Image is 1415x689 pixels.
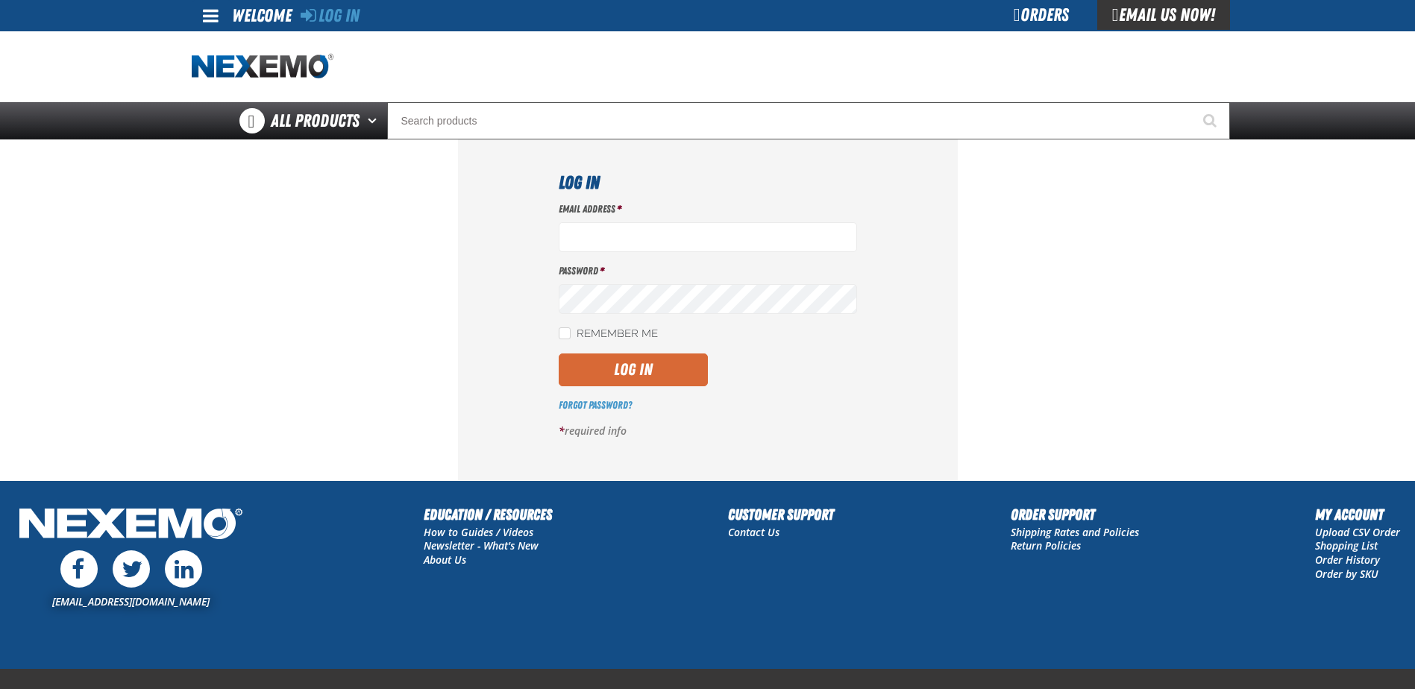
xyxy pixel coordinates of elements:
p: required info [559,424,857,438]
label: Email Address [559,202,857,216]
a: Log In [301,5,360,26]
a: Shopping List [1315,538,1378,553]
a: Newsletter - What's New [424,538,539,553]
label: Password [559,264,857,278]
a: Upload CSV Order [1315,525,1400,539]
h2: Customer Support [728,503,834,526]
a: Order History [1315,553,1380,567]
a: Forgot Password? [559,399,632,411]
a: Contact Us [728,525,779,539]
label: Remember Me [559,327,658,342]
h1: Log In [559,169,857,196]
a: How to Guides / Videos [424,525,533,539]
a: [EMAIL_ADDRESS][DOMAIN_NAME] [52,594,210,608]
span: All Products [271,107,360,134]
h2: Education / Resources [424,503,552,526]
button: Start Searching [1193,102,1230,139]
a: Shipping Rates and Policies [1011,525,1139,539]
a: About Us [424,553,466,567]
h2: My Account [1315,503,1400,526]
button: Open All Products pages [363,102,387,139]
a: Return Policies [1011,538,1081,553]
a: Home [192,54,333,80]
input: Remember Me [559,327,571,339]
input: Search [387,102,1230,139]
img: Nexemo Logo [15,503,247,547]
button: Log In [559,353,708,386]
h2: Order Support [1011,503,1139,526]
a: Order by SKU [1315,567,1378,581]
img: Nexemo logo [192,54,333,80]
